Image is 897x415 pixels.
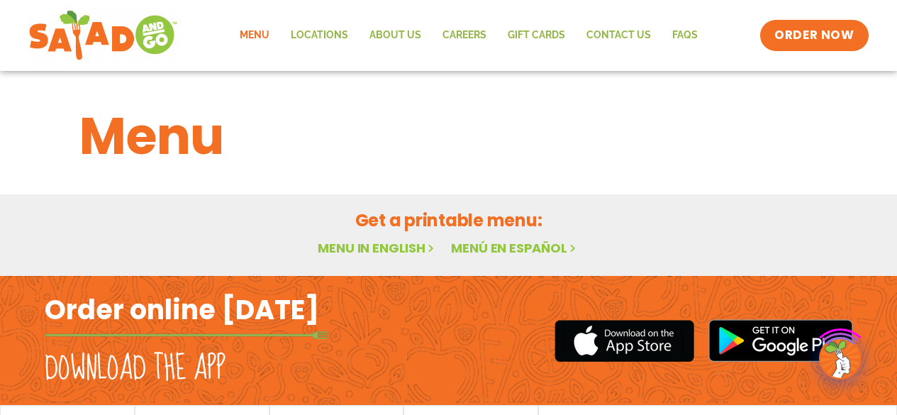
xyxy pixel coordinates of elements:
nav: Menu [229,19,708,52]
a: GIFT CARDS [497,19,576,52]
h2: Get a printable menu: [79,208,818,233]
a: ORDER NOW [760,20,868,51]
img: fork [45,331,328,339]
a: Menu in English [318,239,437,257]
a: Careers [432,19,497,52]
a: About Us [359,19,432,52]
a: Menu [229,19,280,52]
h1: Menu [79,98,818,175]
h2: Order online [DATE] [45,292,319,327]
a: Contact Us [576,19,662,52]
img: new-SAG-logo-768×292 [28,7,178,64]
a: FAQs [662,19,708,52]
span: ORDER NOW [774,27,854,44]
img: appstore [555,318,694,364]
img: google_play [708,319,853,362]
h2: Download the app [45,349,225,389]
a: Locations [280,19,359,52]
a: Menú en español [451,239,579,257]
